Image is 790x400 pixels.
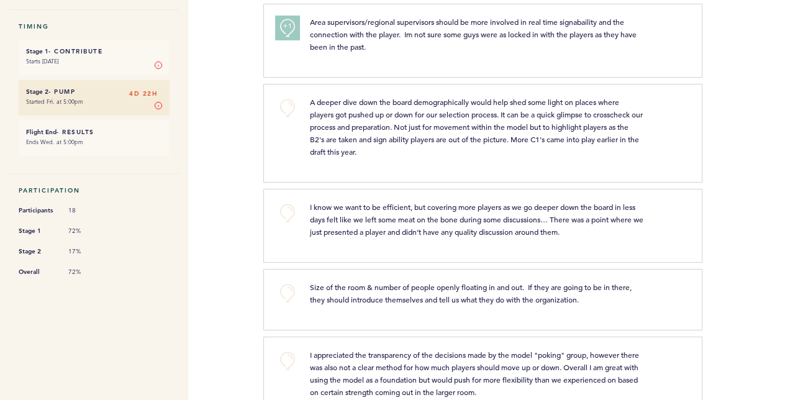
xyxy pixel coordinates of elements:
[26,88,162,96] h6: - Pump
[26,57,58,65] time: Starts [DATE]
[26,47,48,55] small: Stage 1
[283,20,292,32] span: +1
[26,88,48,96] small: Stage 2
[275,16,300,40] button: +1
[26,138,83,146] time: Ends Wed. at 5:00pm
[26,128,162,136] h6: - Results
[19,245,56,258] span: Stage 2
[68,227,106,235] span: 72%
[26,47,162,55] h6: - Contribute
[26,98,83,106] time: Started Fri. at 5:00pm
[310,202,645,237] span: I know we want to be efficient, but covering more players as we go deeper down the board in less ...
[19,22,170,30] h5: Timing
[310,282,633,304] span: Size of the room & number of people openly floating in and out. If they are going to be in there,...
[19,225,56,237] span: Stage 1
[68,268,106,276] span: 72%
[310,17,638,52] span: Area supervisors/regional supervisors should be more involved in real time signabaility and the c...
[19,186,170,194] h5: Participation
[68,247,106,256] span: 17%
[129,88,157,100] span: 4D 22H
[310,97,645,157] span: A deeper dive down the board demographically would help shed some light on places where players g...
[19,266,56,278] span: Overall
[19,204,56,217] span: Participants
[26,128,57,136] small: Flight End
[68,206,106,215] span: 18
[310,350,641,397] span: I appreciated the transparency of the decisions made by the model "poking" group, however there w...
